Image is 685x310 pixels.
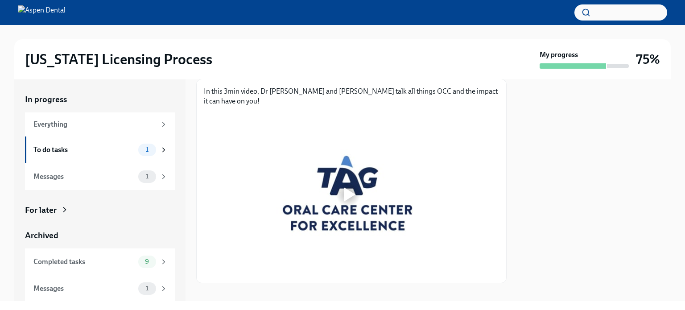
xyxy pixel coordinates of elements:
[25,248,175,275] a: Completed tasks9
[25,275,175,302] a: Messages1
[33,284,135,293] div: Messages
[140,146,154,153] span: 1
[25,50,212,68] h2: [US_STATE] Licensing Process
[33,120,156,129] div: Everything
[636,51,660,67] h3: 75%
[140,285,154,292] span: 1
[33,145,135,155] div: To do tasks
[204,87,499,106] p: In this 3min video, Dr [PERSON_NAME] and [PERSON_NAME] talk all things OCC and the impact it can ...
[25,230,175,241] a: Archived
[25,94,175,105] a: In progress
[25,204,175,216] a: For later
[33,257,135,267] div: Completed tasks
[25,136,175,163] a: To do tasks1
[25,112,175,136] a: Everything
[25,163,175,190] a: Messages1
[140,258,154,265] span: 9
[540,50,578,60] strong: My progress
[18,5,66,20] img: Aspen Dental
[33,172,135,182] div: Messages
[25,204,57,216] div: For later
[140,173,154,180] span: 1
